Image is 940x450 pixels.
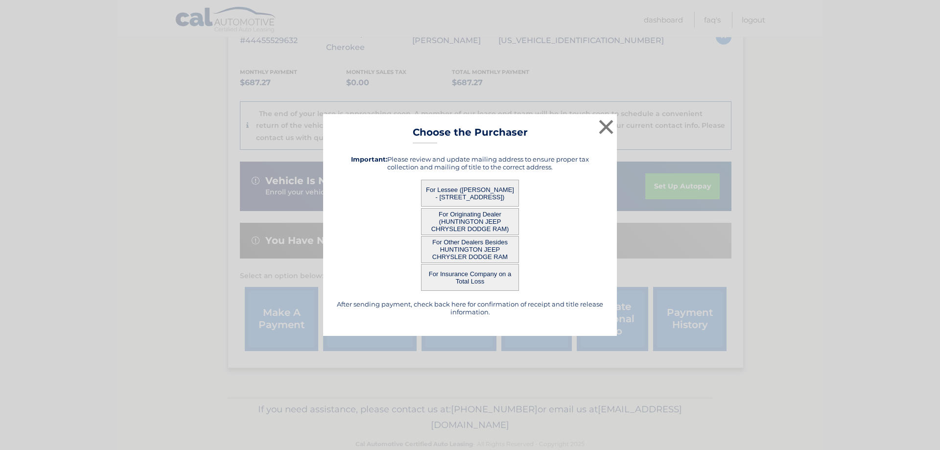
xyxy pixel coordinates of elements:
[351,155,387,163] strong: Important:
[421,264,519,291] button: For Insurance Company on a Total Loss
[335,300,605,316] h5: After sending payment, check back here for confirmation of receipt and title release information.
[596,117,616,137] button: ×
[421,236,519,263] button: For Other Dealers Besides HUNTINGTON JEEP CHRYSLER DODGE RAM
[421,208,519,235] button: For Originating Dealer (HUNTINGTON JEEP CHRYSLER DODGE RAM)
[421,180,519,207] button: For Lessee ([PERSON_NAME] - [STREET_ADDRESS])
[335,155,605,171] h5: Please review and update mailing address to ensure proper tax collection and mailing of title to ...
[413,126,528,143] h3: Choose the Purchaser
